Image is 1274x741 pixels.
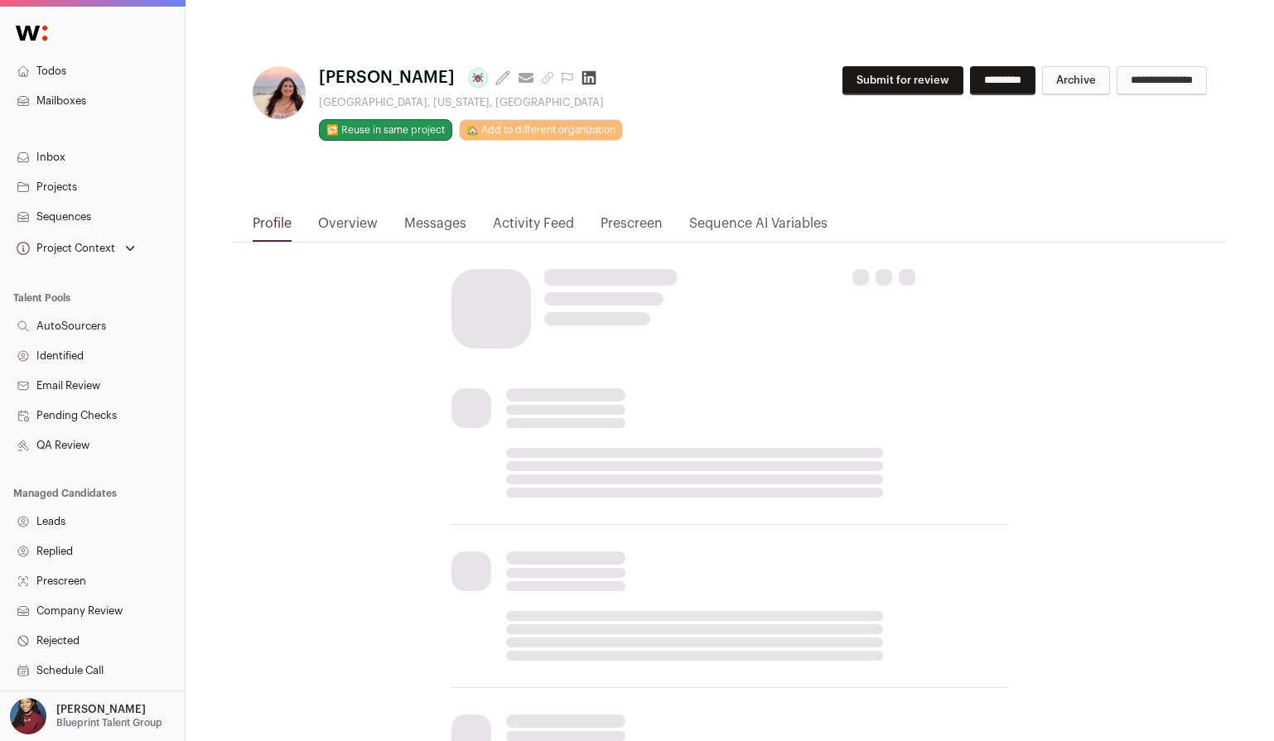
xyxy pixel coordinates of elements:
button: Archive [1042,66,1110,95]
a: Sequence AI Variables [689,214,828,242]
button: Submit for review [842,66,963,95]
a: Prescreen [601,214,663,242]
span: [PERSON_NAME] [319,66,455,89]
a: Profile [253,214,292,242]
p: [PERSON_NAME] [56,703,146,716]
a: 🏡 Add to different organization [459,119,623,141]
button: Open dropdown [13,237,138,260]
img: Wellfound [7,17,56,50]
img: 10010497-medium_jpg [10,698,46,734]
div: Project Context [13,242,115,255]
a: Overview [318,214,378,242]
button: 🔂 Reuse in same project [319,119,452,141]
button: Open dropdown [7,698,166,734]
p: Blueprint Talent Group [56,716,162,729]
a: Activity Feed [493,214,574,242]
a: Messages [404,214,466,242]
img: 85b736810e11c5c1555d5eb9315b8f7292e76d228ae04dc9045c6e0e7af51917.jpg [253,66,306,119]
div: [GEOGRAPHIC_DATA], [US_STATE], [GEOGRAPHIC_DATA] [319,96,623,109]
